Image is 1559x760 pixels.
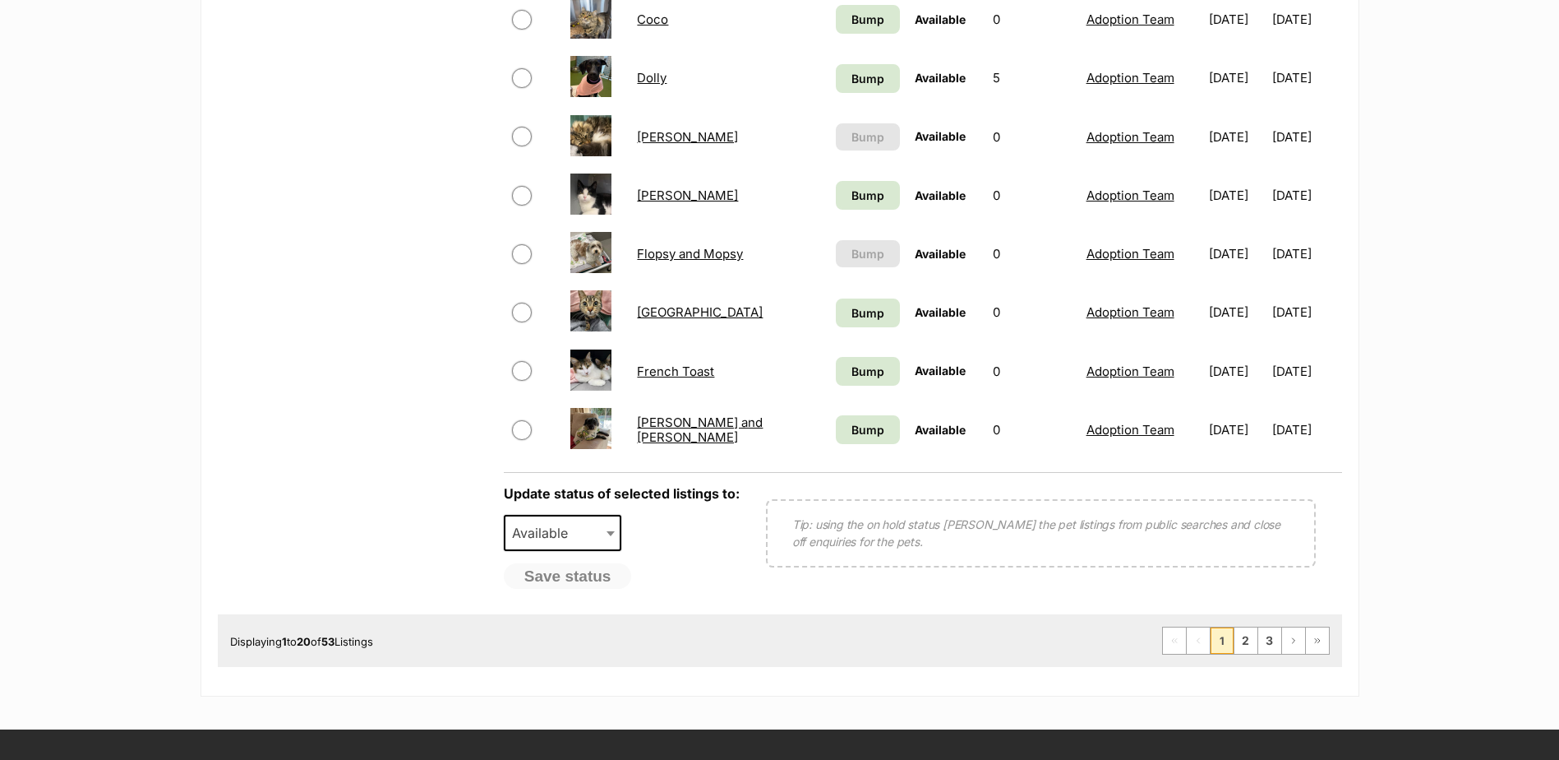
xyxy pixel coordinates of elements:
[637,415,763,444] a: [PERSON_NAME] and [PERSON_NAME]
[851,245,884,262] span: Bump
[1306,628,1329,654] a: Last page
[915,71,966,85] span: Available
[915,247,966,261] span: Available
[1086,364,1174,379] a: Adoption Team
[851,128,884,146] span: Bump
[986,284,1077,341] td: 0
[836,240,899,267] button: Bump
[836,123,899,151] button: Bump
[637,129,738,145] a: [PERSON_NAME]
[1086,422,1174,438] a: Adoption Team
[1202,343,1271,400] td: [DATE]
[915,188,966,202] span: Available
[836,357,899,386] a: Bump
[637,364,714,379] a: French Toast
[1272,49,1340,106] td: [DATE]
[1272,167,1340,224] td: [DATE]
[1202,167,1271,224] td: [DATE]
[1282,628,1305,654] a: Next page
[1202,109,1271,165] td: [DATE]
[230,635,373,648] span: Displaying to of Listings
[1272,343,1340,400] td: [DATE]
[637,304,763,320] a: [GEOGRAPHIC_DATA]
[1202,49,1271,106] td: [DATE]
[637,246,743,262] a: Flopsy and Mopsy
[836,5,899,34] a: Bump
[836,64,899,93] a: Bump
[836,181,899,210] a: Bump
[986,49,1077,106] td: 5
[1272,225,1340,282] td: [DATE]
[1272,284,1340,341] td: [DATE]
[851,363,884,380] span: Bump
[851,11,884,28] span: Bump
[637,70,666,86] a: Dolly
[1202,284,1271,341] td: [DATE]
[1162,627,1330,655] nav: Pagination
[1086,246,1174,262] a: Adoption Team
[915,305,966,319] span: Available
[1272,109,1340,165] td: [DATE]
[282,635,287,648] strong: 1
[915,129,966,143] span: Available
[986,401,1077,458] td: 0
[851,70,884,87] span: Bump
[986,225,1077,282] td: 0
[792,516,1289,550] p: Tip: using the on hold status [PERSON_NAME] the pet listings from public searches and close off e...
[504,515,622,551] span: Available
[1086,304,1174,320] a: Adoption Team
[986,343,1077,400] td: 0
[1272,401,1340,458] td: [DATE]
[851,304,884,322] span: Bump
[1234,628,1257,654] a: Page 2
[1086,129,1174,145] a: Adoption Team
[637,188,738,203] a: [PERSON_NAME]
[505,521,584,545] span: Available
[321,635,334,648] strong: 53
[1163,628,1186,654] span: First page
[836,415,899,444] a: Bump
[986,167,1077,224] td: 0
[504,485,740,502] label: Update status of selected listings to:
[637,12,668,27] a: Coco
[504,563,632,590] button: Save status
[915,12,966,26] span: Available
[851,187,884,204] span: Bump
[1187,628,1210,654] span: Previous page
[1086,12,1174,27] a: Adoption Team
[915,423,966,437] span: Available
[915,364,966,378] span: Available
[986,109,1077,165] td: 0
[851,421,884,438] span: Bump
[1086,70,1174,86] a: Adoption Team
[1202,401,1271,458] td: [DATE]
[1211,628,1234,654] span: Page 1
[836,299,899,327] a: Bump
[297,635,311,648] strong: 20
[1258,628,1281,654] a: Page 3
[1086,188,1174,203] a: Adoption Team
[1202,225,1271,282] td: [DATE]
